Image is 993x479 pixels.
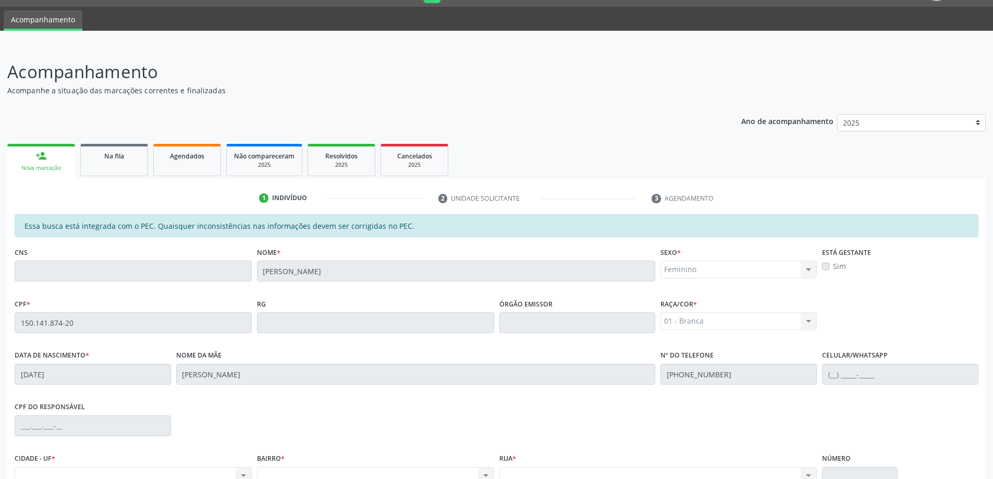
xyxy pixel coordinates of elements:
[660,364,817,385] input: (__) _____-_____
[7,85,692,96] p: Acompanhe a situação das marcações correntes e finalizadas
[234,152,295,161] span: Não compareceram
[15,399,85,415] label: CPF do responsável
[15,296,30,312] label: CPF
[15,214,978,237] div: Essa busca está integrada com o PEC. Quaisquer inconsistências nas informações devem ser corrigid...
[15,348,89,364] label: Data de nascimento
[660,244,681,261] label: Sexo
[388,161,440,169] div: 2025
[741,114,833,127] p: Ano de acompanhamento
[499,451,516,467] label: Rua
[660,296,697,312] label: Raça/cor
[15,244,28,261] label: CNS
[15,451,55,467] label: CIDADE - UF
[257,296,266,312] label: RG
[397,152,432,161] span: Cancelados
[257,451,285,467] label: BAIRRO
[257,244,280,261] label: Nome
[822,348,888,364] label: Celular/WhatsApp
[325,152,358,161] span: Resolvidos
[259,193,268,203] div: 1
[4,10,82,31] a: Acompanhamento
[170,152,204,161] span: Agendados
[499,296,553,312] label: Órgão emissor
[35,150,47,162] div: person_add
[272,193,307,203] div: Indivíduo
[822,364,978,385] input: (__) _____-_____
[822,244,871,261] label: Está gestante
[176,348,222,364] label: Nome da mãe
[234,161,295,169] div: 2025
[7,59,692,85] p: Acompanhamento
[833,261,846,272] label: Sim
[660,348,714,364] label: Nº do Telefone
[104,152,124,161] span: Na fila
[15,164,68,172] div: Nova marcação
[315,161,367,169] div: 2025
[15,415,171,436] input: ___.___.___-__
[822,451,851,467] label: Número
[15,364,171,385] input: __/__/____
